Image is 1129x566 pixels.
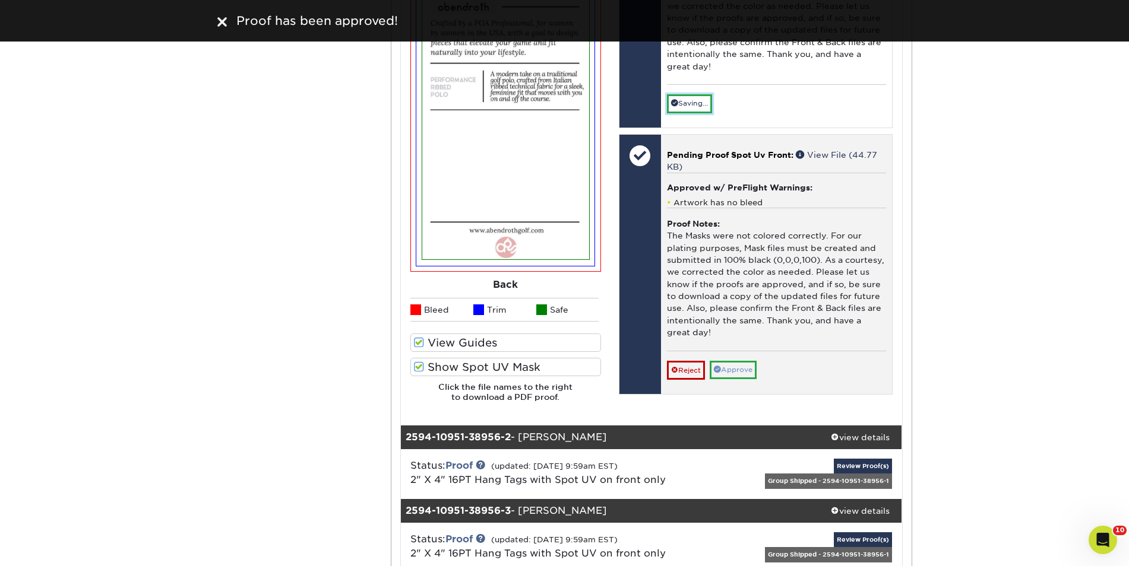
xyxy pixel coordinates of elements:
[410,358,601,376] label: Show Spot UV Mask
[445,533,473,545] a: Proof
[217,17,227,27] img: close
[1113,526,1127,535] span: 10
[406,431,511,443] strong: 2594-10951-38956-2
[401,459,735,487] div: Status:
[667,94,712,113] a: Saving...
[236,14,398,28] span: Proof has been approved!
[765,547,892,562] div: Group Shipped - 2594-10951-38956-1
[667,361,705,380] a: Reject
[401,532,735,561] div: Status:
[834,459,892,473] a: Review Proof(s)
[401,425,818,449] div: - [PERSON_NAME]
[818,499,902,523] a: view details
[765,473,892,488] div: Group Shipped - 2594-10951-38956-1
[667,198,886,208] li: Artwork has no bleed
[406,505,511,516] strong: 2594-10951-38956-3
[818,425,902,449] a: view details
[401,499,818,523] div: - [PERSON_NAME]
[410,382,601,411] h6: Click the file names to the right to download a PDF proof.
[818,431,902,443] div: view details
[410,298,473,322] li: Bleed
[410,272,601,298] div: Back
[410,474,666,485] a: 2" X 4" 16PT Hang Tags with Spot UV on front only
[410,333,601,352] label: View Guides
[491,535,618,544] small: (updated: [DATE] 9:59am EST)
[667,208,886,351] div: The Masks were not colored correctly. For our plating purposes, Mask files must be created and su...
[491,462,618,470] small: (updated: [DATE] 9:59am EST)
[667,183,886,192] h4: Approved w/ PreFlight Warnings:
[818,505,902,517] div: view details
[410,548,666,559] a: 2" X 4" 16PT Hang Tags with Spot UV on front only
[667,219,720,228] strong: Proof Notes:
[473,298,536,322] li: Trim
[1089,526,1117,554] iframe: Intercom live chat
[667,150,793,160] span: Pending Proof Spot Uv Front:
[834,532,892,547] a: Review Proof(s)
[710,361,757,379] a: Approve
[445,460,473,471] a: Proof
[536,298,599,322] li: Safe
